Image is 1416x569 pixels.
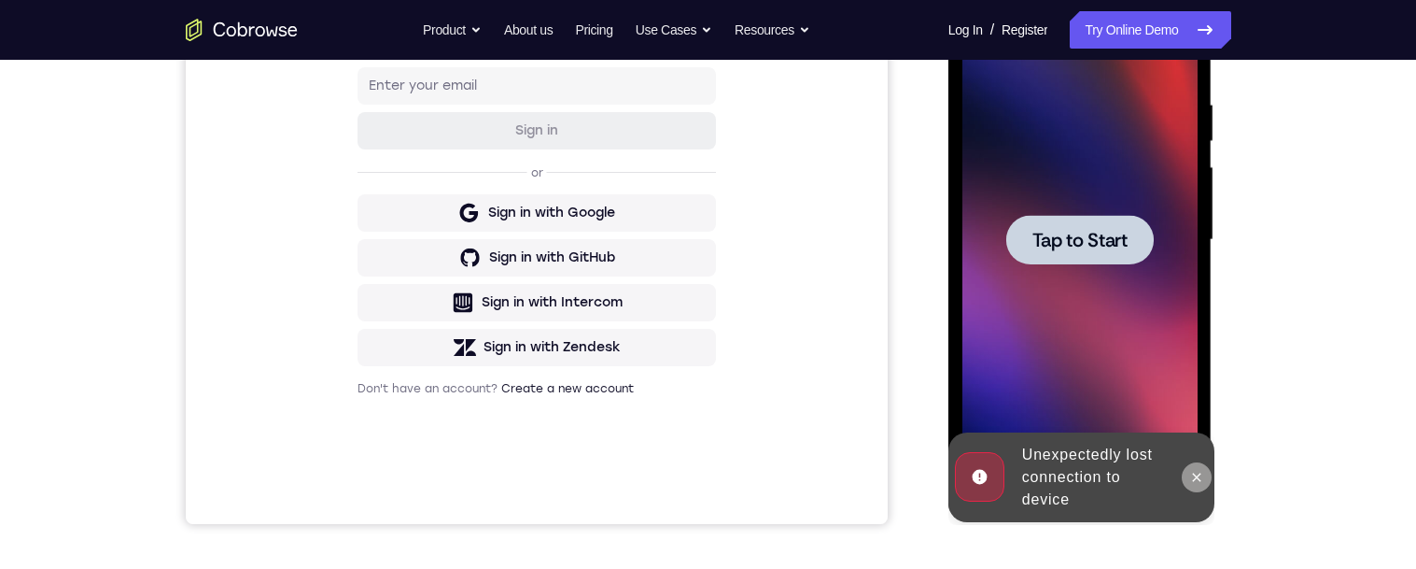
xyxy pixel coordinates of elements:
[504,11,553,49] a: About us
[186,19,298,41] a: Go to the home page
[172,483,530,498] p: Don't have an account?
[172,341,530,378] button: Sign in with GitHub
[84,266,179,285] span: Tap to Start
[172,296,530,334] button: Sign in with Google
[172,386,530,423] button: Sign in with Intercom
[303,350,429,369] div: Sign in with GitHub
[302,306,429,324] div: Sign in with Google
[575,11,612,49] a: Pricing
[735,11,810,49] button: Resources
[342,267,361,282] p: or
[298,440,435,459] div: Sign in with Zendesk
[423,11,482,49] button: Product
[990,19,994,41] span: /
[1070,11,1230,49] a: Try Online Demo
[172,431,530,468] button: Sign in with Zendesk
[1002,11,1047,49] a: Register
[315,484,448,497] a: Create a new account
[296,395,437,414] div: Sign in with Intercom
[636,11,712,49] button: Use Cases
[66,472,230,554] div: Unexpectedly lost connection to device
[948,11,983,49] a: Log In
[58,250,205,300] button: Tap to Start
